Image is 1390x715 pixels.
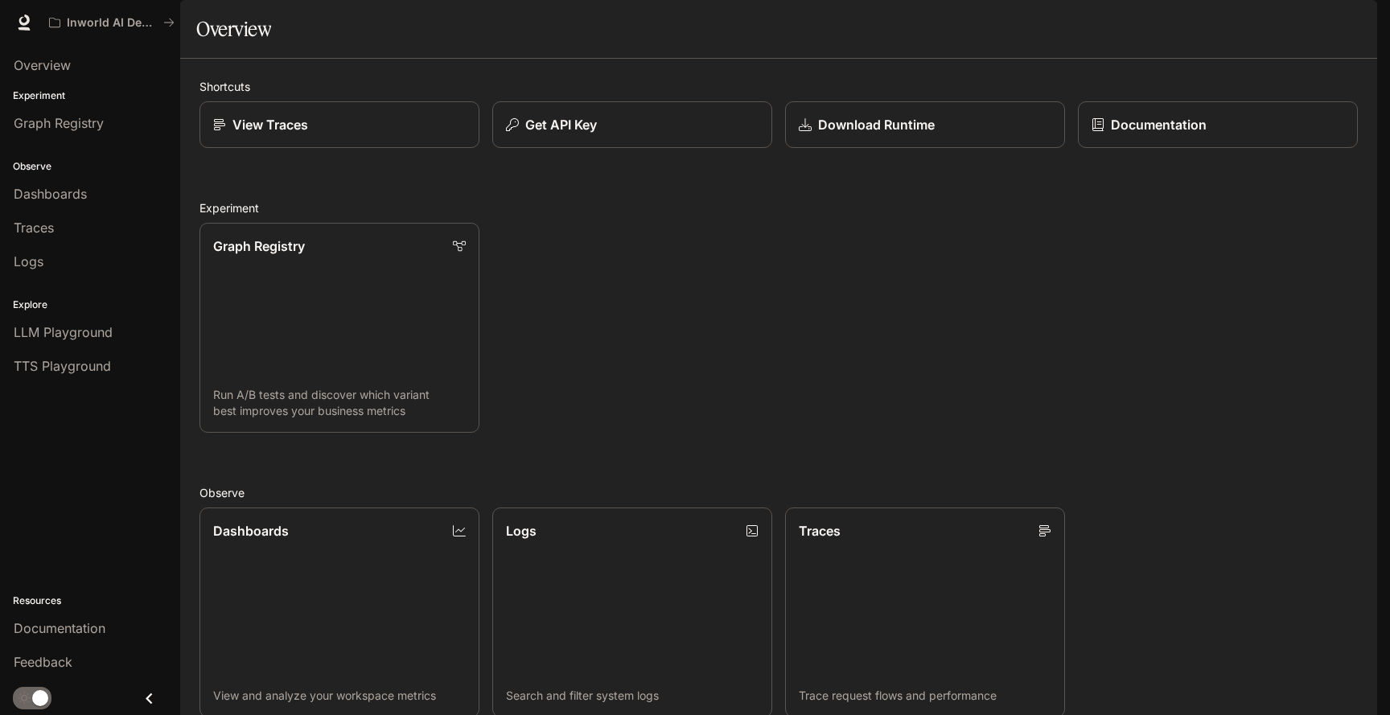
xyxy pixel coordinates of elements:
[199,199,1358,216] h2: Experiment
[1111,115,1207,134] p: Documentation
[1078,101,1358,148] a: Documentation
[213,688,466,704] p: View and analyze your workspace metrics
[506,688,759,704] p: Search and filter system logs
[213,236,305,256] p: Graph Registry
[799,521,841,540] p: Traces
[199,101,479,148] a: View Traces
[213,387,466,419] p: Run A/B tests and discover which variant best improves your business metrics
[525,115,597,134] p: Get API Key
[42,6,182,39] button: All workspaces
[818,115,935,134] p: Download Runtime
[67,16,157,30] p: Inworld AI Demos
[199,223,479,433] a: Graph RegistryRun A/B tests and discover which variant best improves your business metrics
[232,115,308,134] p: View Traces
[199,78,1358,95] h2: Shortcuts
[799,688,1051,704] p: Trace request flows and performance
[506,521,537,540] p: Logs
[492,101,772,148] button: Get API Key
[196,13,271,45] h1: Overview
[199,484,1358,501] h2: Observe
[785,101,1065,148] a: Download Runtime
[213,521,289,540] p: Dashboards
